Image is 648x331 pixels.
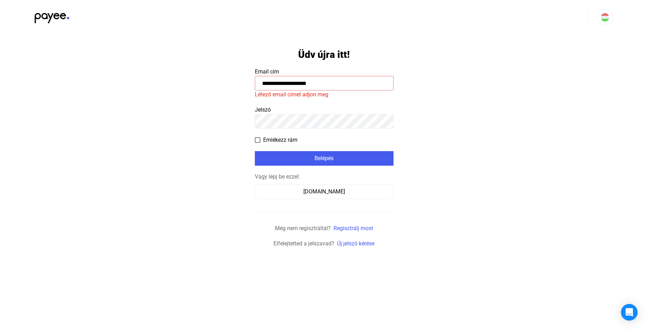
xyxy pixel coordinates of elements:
[255,106,271,113] span: Jelszó
[35,9,69,23] img: black-payee-blue-dot.svg
[597,9,613,26] button: HU
[255,188,394,195] a: [DOMAIN_NAME]
[263,136,297,144] span: Emlékezz rám
[257,188,391,196] div: [DOMAIN_NAME]
[337,240,374,247] a: Új jelszó kérése
[334,225,373,232] a: Regisztrálj most
[255,68,279,75] span: Email cím
[255,151,394,166] button: Belépés
[621,304,638,321] div: Open Intercom Messenger
[255,173,394,181] div: Vagy lépj be ezzel:
[255,184,394,199] button: [DOMAIN_NAME]
[255,90,394,99] mat-error: Létező email címet adjon meg
[274,240,334,247] span: Elfelejtetted a jelszavad?
[298,49,350,61] h1: Üdv újra itt!
[257,154,391,163] div: Belépés
[275,225,331,232] span: Még nem regisztráltál?
[601,13,609,21] img: HU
